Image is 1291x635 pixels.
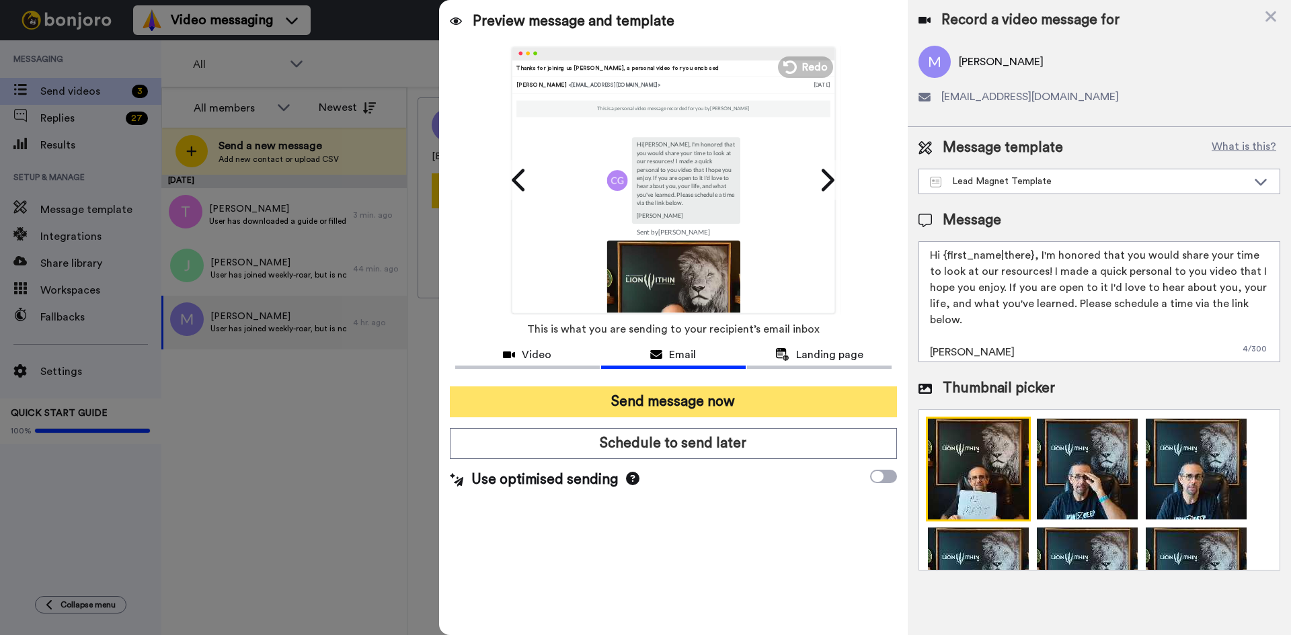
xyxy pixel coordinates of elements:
[597,105,750,112] p: This is a personal video message recorded for you by [PERSON_NAME]
[943,378,1055,398] span: Thumbnail picker
[527,314,820,344] span: This is what you are sending to your recipient’s email inbox
[926,525,1031,630] img: 9k=
[450,386,897,417] button: Send message now
[918,241,1280,362] textarea: Hi {first_name|there}, I'm honored that you would share your time to look at our resources! I mad...
[1035,417,1140,521] img: Z
[943,138,1063,158] span: Message template
[607,224,740,241] td: Sent by [PERSON_NAME]
[516,81,814,89] div: [PERSON_NAME]
[637,140,735,207] p: Hi [PERSON_NAME] , I'm honored that you would share your time to look at our resources! I made a ...
[943,210,1001,230] span: Message
[669,347,696,363] span: Email
[813,81,830,89] div: [DATE]
[796,347,863,363] span: Landing page
[607,240,740,373] img: 9k=
[941,89,1119,105] span: [EMAIL_ADDRESS][DOMAIN_NAME]
[450,428,897,459] button: Schedule to send later
[522,347,551,363] span: Video
[930,175,1247,188] div: Lead Magnet Template
[1144,417,1249,521] img: 2Q==
[637,211,735,219] p: [PERSON_NAME]
[471,470,618,490] span: Use optimised sending
[930,177,941,187] img: Message-temps.svg
[926,417,1031,521] img: 2Q==
[607,170,627,191] img: cg.png
[1144,525,1249,630] img: 9k=
[1208,138,1280,158] button: What is this?
[1035,525,1140,630] img: 2Q==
